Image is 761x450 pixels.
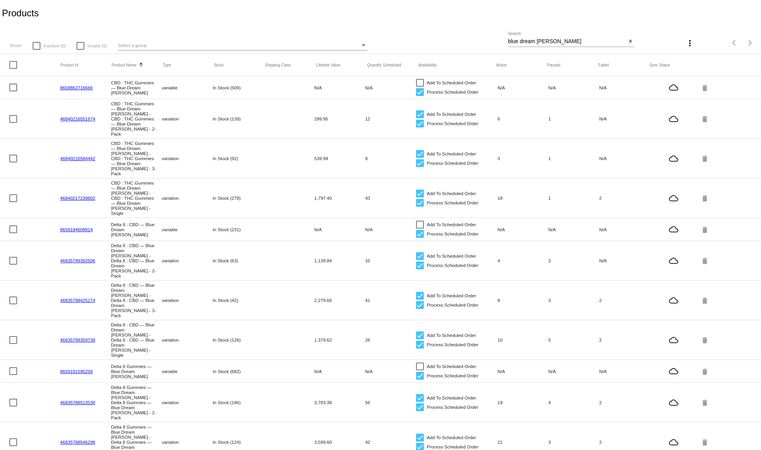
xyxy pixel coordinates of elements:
mat-icon: cloud_queue [650,366,697,376]
button: Change sorting for TotalQuantityScheduledPaused [547,63,560,67]
mat-cell: 1 [549,194,599,202]
mat-cell: variable [162,225,213,234]
mat-cell: 2 [599,438,650,447]
mat-cell: 5 [549,335,599,344]
mat-icon: delete [701,396,710,408]
mat-cell: N/A [365,83,416,92]
mat-cell: 539.94 [314,154,365,163]
input: Search [508,38,627,45]
button: Change sorting for LifetimeValue [316,63,341,67]
button: Change sorting for ProductName [111,63,136,67]
mat-cell: CBD : THC Gummies — Blue Dream [PERSON_NAME] - CBD : THC Gummies — Blue Dream [PERSON_NAME] - 3-Pack [111,139,162,178]
mat-cell: N/A [314,367,365,376]
span: Show: [10,43,22,48]
mat-cell: 2 [599,335,650,344]
mat-icon: delete [701,436,710,448]
mat-cell: 18 [498,194,549,202]
mat-cell: 43 [365,194,416,202]
span: Process Scheduled Order [427,198,479,208]
mat-cell: Delta 8 : CBD — Blue Dream [PERSON_NAME] - Delta 8 : CBD — Blue Dream [PERSON_NAME] - 2-Pack [111,241,162,280]
button: Next page [742,35,758,51]
span: Invalid (0) [87,41,107,51]
mat-cell: In Stock (126) [212,335,263,344]
mat-cell: In Stock (682) [212,367,263,376]
span: Process Scheduled Order [427,300,479,310]
button: Clear [626,38,634,46]
span: Inactive (0) [44,41,66,51]
mat-icon: more_vert [685,38,695,48]
mat-header-cell: Availability [418,63,496,67]
mat-icon: cloud_queue [650,114,697,124]
mat-cell: In Stock (124) [212,438,263,447]
button: Change sorting for TotalQuantityFailed [598,63,609,67]
mat-cell: 8 [498,296,549,305]
a: 46840216551674 [60,116,95,121]
button: Change sorting for TotalQuantityScheduledActive [496,63,507,67]
mat-icon: delete [701,152,710,164]
mat-icon: delete [701,365,710,377]
span: Add To Scheduled Order [427,149,476,159]
mat-cell: N/A [599,256,650,265]
mat-cell: Delta 8 Gummies — Blue Dream [PERSON_NAME] - Delta 8 Gummies — Blue Dream [PERSON_NAME] - 2-Pack [111,383,162,422]
mat-cell: 2,279.66 [314,296,365,305]
mat-cell: 6 [498,114,549,123]
mat-cell: 41 [365,296,416,305]
mat-cell: In Stock (231) [212,225,263,234]
span: Select a group [118,43,147,48]
span: Add To Scheduled Order [427,78,476,87]
mat-cell: 3 [549,296,599,305]
mat-cell: In Stock (509) [212,83,263,92]
mat-cell: 1,139.84 [314,256,365,265]
mat-cell: 42 [365,438,416,447]
mat-cell: CBD : THC Gummies — Blue Dream [PERSON_NAME] - CBD : THC Gummies — Blue Dream [PERSON_NAME] - 2-Pack [111,99,162,138]
mat-cell: variation [162,194,213,202]
span: Add To Scheduled Order [427,110,476,119]
mat-cell: 299.95 [314,114,365,123]
a: 46840217239802 [60,195,95,201]
mat-icon: cloud_queue [650,256,697,265]
mat-select: Select a group [118,41,367,51]
a: 8659194609914 [60,227,93,232]
a: 46840216584442 [60,156,95,161]
mat-cell: 4 [549,398,599,407]
mat-cell: In Stock (186) [212,398,263,407]
a: 46835799359738 [60,337,95,342]
a: 8659862716666 [60,85,93,90]
mat-cell: 4 [498,256,549,265]
span: Add To Scheduled Order [427,220,476,229]
mat-cell: variation [162,256,213,265]
mat-cell: N/A [599,114,650,123]
button: Change sorting for StockLevel [214,63,223,67]
a: 46835799392506 [60,258,95,263]
a: 46835788546298 [60,440,95,445]
button: Change sorting for QuantityScheduled [367,63,401,67]
button: Change sorting for ValidationErrorCode [650,63,670,67]
mat-cell: 19 [498,398,549,407]
mat-icon: delete [701,223,710,235]
mat-cell: 1 [549,154,599,163]
mat-cell: 2 [599,398,650,407]
span: Add To Scheduled Order [427,362,476,371]
mat-cell: 2 [549,256,599,265]
mat-cell: N/A [599,225,650,234]
mat-cell: In Stock (42) [212,296,263,305]
button: Previous page [727,35,742,51]
mat-cell: variation [162,335,213,344]
button: Change sorting for ProductType [163,63,171,67]
mat-icon: delete [701,192,710,204]
mat-cell: CBD : THC Gummies — Blue Dream [PERSON_NAME] - CBD : THC Gummies — Blue Dream [PERSON_NAME] - Single [111,178,162,218]
mat-cell: 10 [498,335,549,344]
mat-cell: N/A [498,367,549,376]
mat-cell: 1 [549,114,599,123]
mat-cell: variation [162,114,213,123]
button: Change sorting for ShippingClass [265,63,291,67]
span: Process Scheduled Order [427,403,479,412]
mat-cell: 3,599.60 [314,438,365,447]
mat-cell: N/A [365,225,416,234]
mat-cell: 3 [498,154,549,163]
mat-cell: N/A [314,225,365,234]
mat-cell: In Stock (63) [212,256,263,265]
mat-cell: Delta 8 : CBD — Blue Dream [PERSON_NAME] [111,220,162,239]
mat-cell: 2 [599,194,650,202]
span: Process Scheduled Order [427,119,479,128]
